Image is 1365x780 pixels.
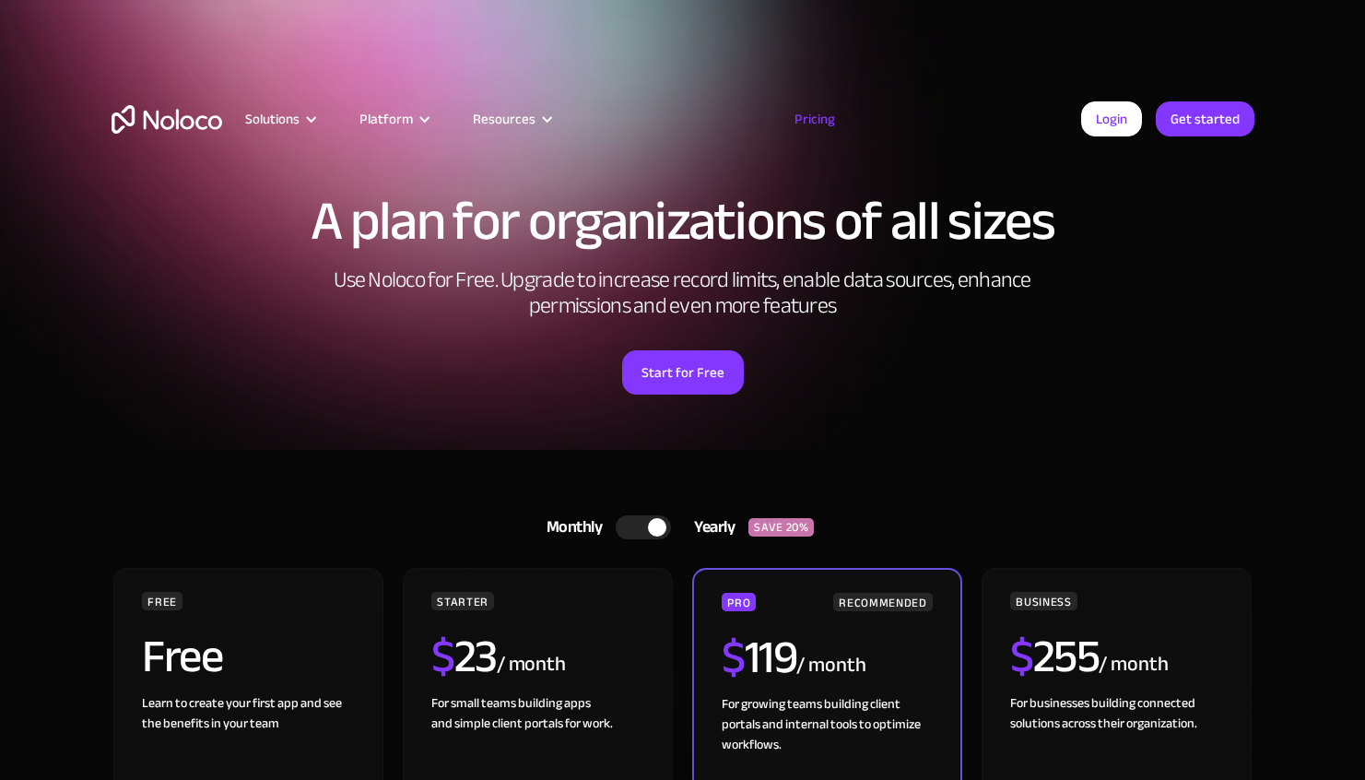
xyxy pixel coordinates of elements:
[142,633,222,680] h2: Free
[1010,613,1033,700] span: $
[359,107,413,131] div: Platform
[796,651,865,680] div: / month
[222,107,336,131] div: Solutions
[1156,101,1254,136] a: Get started
[722,634,796,680] h2: 119
[622,350,744,395] a: Start for Free
[497,650,566,680] div: / month
[748,518,814,537] div: SAVE 20%
[431,592,493,610] div: STARTER
[142,592,182,610] div: FREE
[722,593,756,611] div: PRO
[1010,633,1099,680] h2: 255
[1099,650,1168,680] div: / month
[431,613,454,700] span: $
[336,107,450,131] div: Platform
[314,267,1052,319] h2: Use Noloco for Free. Upgrade to increase record limits, enable data sources, enhance permissions ...
[833,593,932,611] div: RECOMMENDED
[112,194,1254,249] h1: A plan for organizations of all sizes
[524,514,617,541] div: Monthly
[1081,101,1142,136] a: Login
[771,107,858,131] a: Pricing
[431,633,497,680] h2: 23
[245,107,300,131] div: Solutions
[722,614,745,701] span: $
[473,107,535,131] div: Resources
[1010,592,1077,610] div: BUSINESS
[112,105,222,134] a: home
[671,514,748,541] div: Yearly
[450,107,572,131] div: Resources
